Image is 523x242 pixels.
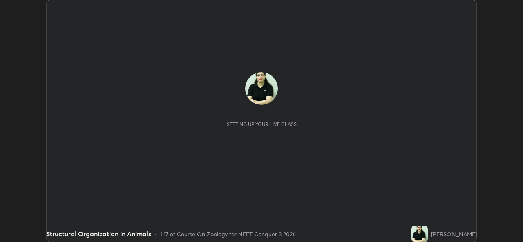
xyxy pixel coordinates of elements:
[227,121,297,127] div: Setting up your live class
[154,230,157,238] div: •
[46,229,151,239] div: Structural Organization in Animals
[245,72,278,105] img: 0347c7502dd04f17958bae7697f24a18.jpg
[161,230,296,238] div: L17 of Course On Zoology for NEET Conquer 3 2026
[411,226,428,242] img: 0347c7502dd04f17958bae7697f24a18.jpg
[431,230,477,238] div: [PERSON_NAME]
